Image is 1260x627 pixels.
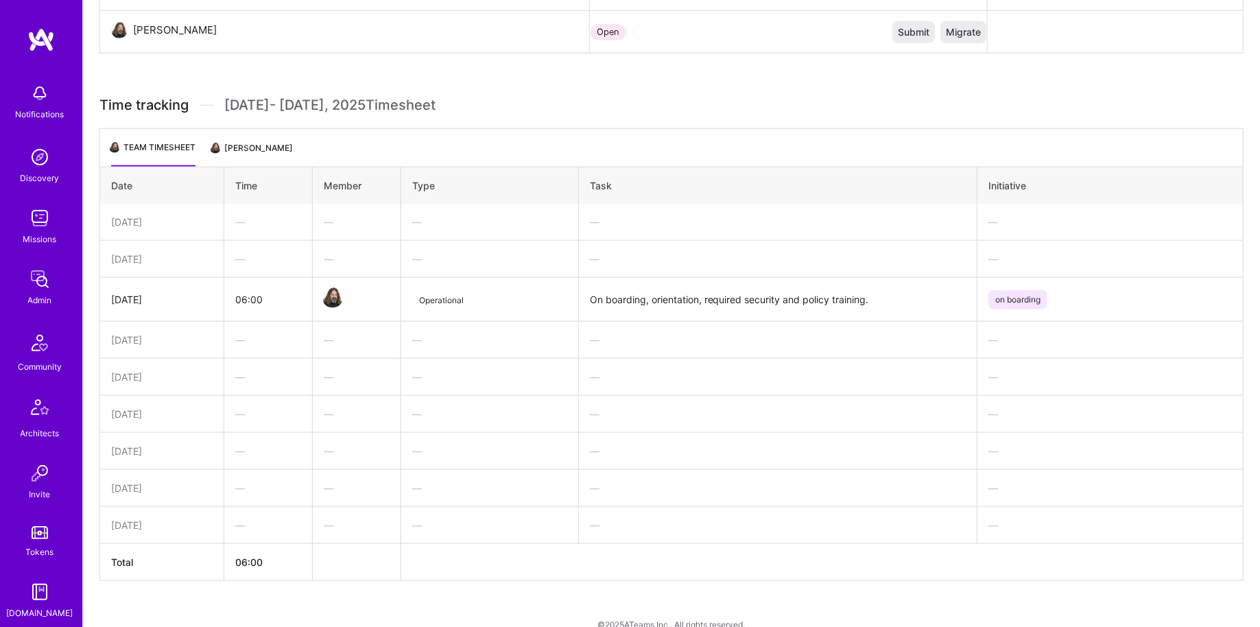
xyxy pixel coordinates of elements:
div: — [324,215,390,229]
span: Submit [898,25,929,39]
td: 06:00 [224,278,312,322]
div: [DATE] [111,518,213,532]
img: Invite [26,460,54,487]
button: Migrate [940,21,986,43]
div: — [235,518,301,532]
div: — [590,518,966,532]
th: Type [401,167,578,204]
div: Community [18,359,62,374]
img: admin teamwork [26,265,54,293]
img: Team Architect [108,141,121,154]
div: — [324,518,390,532]
div: [DATE] [111,407,213,421]
div: — [324,333,390,347]
div: [DATE] [111,333,213,347]
div: — [590,333,966,347]
div: — [988,481,1232,495]
div: Open [591,24,626,40]
div: — [324,252,390,266]
div: — [235,252,301,266]
img: Architects [23,393,56,426]
img: teamwork [26,204,54,232]
th: 06:00 [224,544,312,581]
span: Operational [412,291,471,309]
img: bell [26,80,54,107]
div: [DATE] [111,252,213,266]
img: Team Member Avatar [322,287,343,308]
div: — [590,215,966,229]
span: Time tracking [99,97,189,114]
div: — [590,370,966,384]
div: — [412,333,567,347]
img: logo [27,27,55,52]
div: Missions [23,232,57,246]
a: Team Member Avatar [324,286,342,309]
div: [DATE] [111,481,213,495]
div: — [412,252,567,266]
img: Team Architect [209,142,222,154]
button: Submit [892,21,935,43]
div: — [412,444,567,458]
th: Task [578,167,977,204]
li: Team timesheet [111,140,195,167]
div: — [235,215,301,229]
th: Time [224,167,312,204]
div: — [988,370,1232,384]
div: — [590,481,966,495]
th: Member [313,167,401,204]
div: — [235,444,301,458]
td: On boarding, orientation, required security and policy training. [578,278,977,322]
div: — [988,407,1232,421]
div: [DATE] [111,444,213,458]
div: — [590,252,966,266]
div: — [412,481,567,495]
div: — [988,333,1232,347]
img: discovery [26,143,54,171]
div: — [324,407,390,421]
img: User Avatar [111,22,128,38]
div: Admin [28,293,52,307]
div: — [324,481,390,495]
div: Tokens [26,545,54,559]
div: — [988,444,1232,458]
img: guide book [26,578,54,606]
span: on boarding [988,290,1047,309]
div: — [235,407,301,421]
th: Initiative [977,167,1244,204]
div: [DATE] [111,370,213,384]
div: Discovery [21,171,60,185]
img: Community [23,327,56,359]
span: [DATE] - [DATE] , 2025 Timesheet [224,97,436,114]
div: — [412,407,567,421]
div: Architects [21,426,60,440]
div: — [412,215,567,229]
div: — [235,370,301,384]
div: [DOMAIN_NAME] [7,606,73,620]
div: — [988,252,1232,266]
div: — [988,215,1232,229]
div: [PERSON_NAME] [133,22,217,38]
div: — [988,518,1232,532]
img: tokens [32,526,48,539]
span: Migrate [946,25,981,39]
div: Notifications [16,107,64,121]
div: Invite [29,487,51,501]
div: — [590,444,966,458]
div: — [412,370,567,384]
div: — [412,518,567,532]
div: [DATE] [111,292,213,307]
th: Total [100,544,224,581]
th: Date [100,167,224,204]
div: [DATE] [111,215,213,229]
div: — [235,481,301,495]
div: — [324,444,390,458]
div: — [590,407,966,421]
div: — [324,370,390,384]
div: — [235,333,301,347]
li: [PERSON_NAME] [212,140,293,167]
